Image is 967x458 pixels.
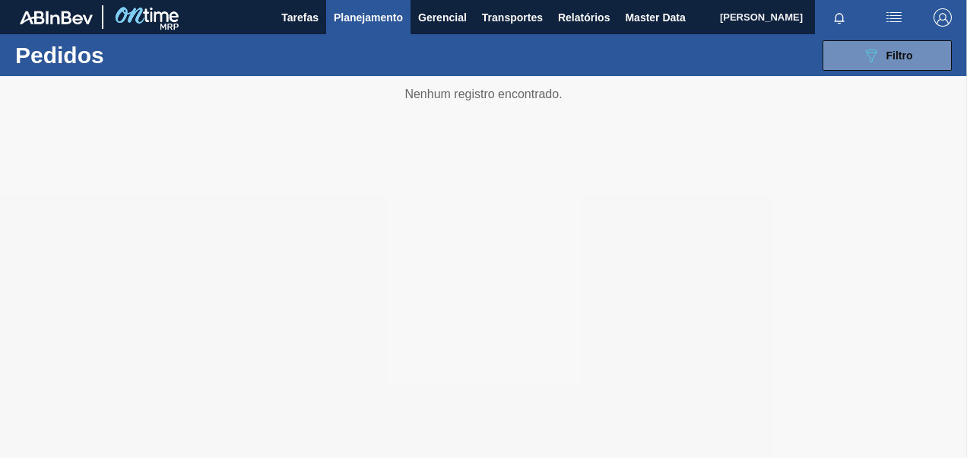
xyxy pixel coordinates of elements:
[886,49,913,62] span: Filtro
[815,7,864,28] button: Notificações
[823,40,952,71] button: Filtro
[334,8,403,27] span: Planejamento
[20,11,93,24] img: TNhmsLtSVTkK8tSr43FrP2fwEKptu5GPRR3wAAAABJRU5ErkJggg==
[15,46,225,64] h1: Pedidos
[934,8,952,27] img: Logout
[418,8,467,27] span: Gerencial
[625,8,685,27] span: Master Data
[558,8,610,27] span: Relatórios
[281,8,319,27] span: Tarefas
[482,8,543,27] span: Transportes
[885,8,903,27] img: userActions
